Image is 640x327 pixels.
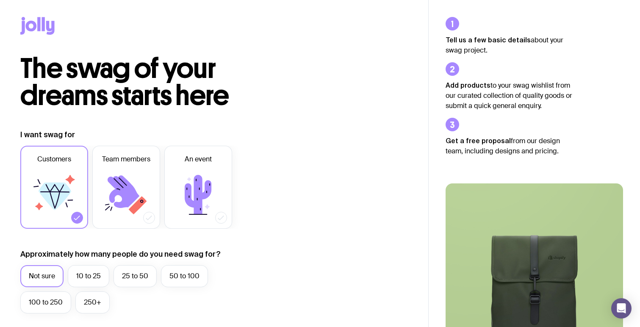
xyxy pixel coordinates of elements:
[20,52,229,112] span: The swag of your dreams starts here
[68,265,109,287] label: 10 to 25
[114,265,157,287] label: 25 to 50
[20,291,71,313] label: 100 to 250
[20,249,221,259] label: Approximately how many people do you need swag for?
[446,35,573,55] p: about your swag project.
[37,154,71,164] span: Customers
[611,298,632,319] div: Open Intercom Messenger
[446,81,490,89] strong: Add products
[446,136,573,156] p: from our design team, including designs and pricing.
[75,291,110,313] label: 250+
[161,265,208,287] label: 50 to 100
[20,130,75,140] label: I want swag for
[446,80,573,111] p: to your swag wishlist from our curated collection of quality goods or submit a quick general enqu...
[185,154,212,164] span: An event
[446,137,511,144] strong: Get a free proposal
[446,36,531,44] strong: Tell us a few basic details
[20,265,64,287] label: Not sure
[102,154,150,164] span: Team members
